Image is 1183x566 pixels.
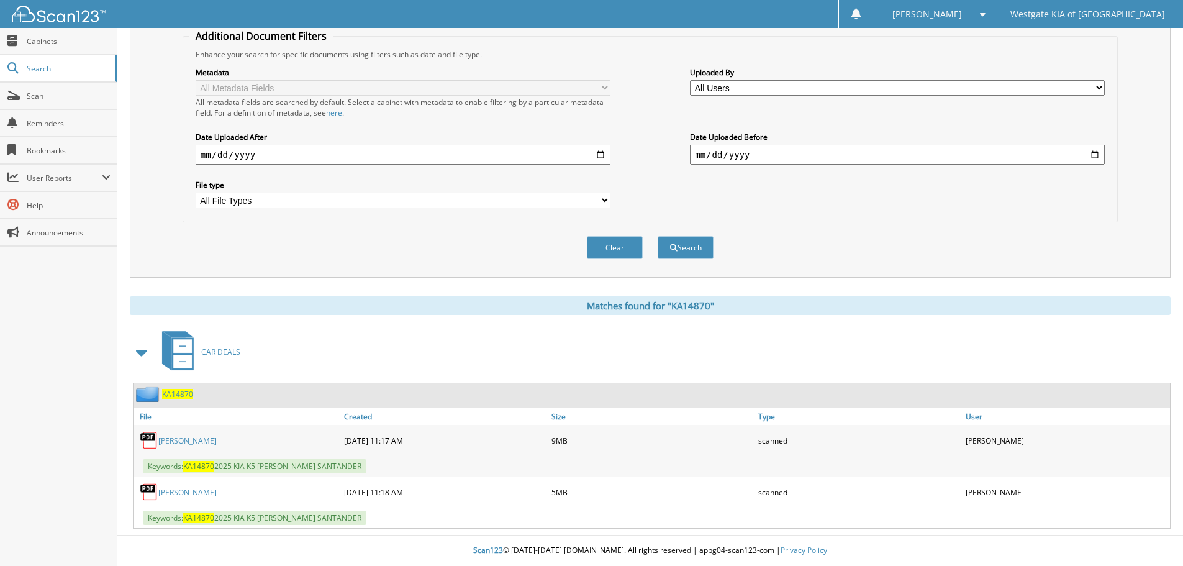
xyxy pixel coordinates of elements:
span: Bookmarks [27,145,111,156]
div: Enhance your search for specific documents using filters such as date and file type. [189,49,1111,60]
a: [PERSON_NAME] [158,487,217,498]
label: Date Uploaded After [196,132,610,142]
span: Help [27,200,111,211]
iframe: Chat Widget [1121,506,1183,566]
span: Search [27,63,109,74]
span: Keywords: 2025 KIA K5 [PERSON_NAME] SANTANDER [143,511,366,525]
a: Size [548,408,756,425]
span: Announcements [27,227,111,238]
a: here [326,107,342,118]
button: Clear [587,236,643,259]
a: Type [755,408,963,425]
a: Privacy Policy [781,545,827,555]
a: [PERSON_NAME] [158,436,217,446]
span: KA14870 [183,461,214,472]
div: [PERSON_NAME] [963,428,1170,453]
img: folder2.png [136,386,162,402]
img: PDF.png [140,431,158,450]
span: CAR DEALS [201,347,240,357]
button: Search [658,236,714,259]
div: Matches found for "KA14870" [130,296,1171,315]
div: 9MB [548,428,756,453]
a: User [963,408,1170,425]
span: Cabinets [27,36,111,47]
span: Keywords: 2025 KIA K5 [PERSON_NAME] SANTANDER [143,459,366,473]
div: scanned [755,428,963,453]
div: © [DATE]-[DATE] [DOMAIN_NAME]. All rights reserved | appg04-scan123-com | [117,536,1183,566]
label: Uploaded By [690,67,1105,78]
span: Scan123 [473,545,503,555]
img: scan123-logo-white.svg [12,6,106,22]
label: Date Uploaded Before [690,132,1105,142]
span: User Reports [27,173,102,183]
a: File [134,408,341,425]
span: KA14870 [183,513,214,523]
div: [PERSON_NAME] [963,480,1170,504]
img: PDF.png [140,483,158,501]
span: Reminders [27,118,111,129]
label: Metadata [196,67,610,78]
div: [DATE] 11:17 AM [341,428,548,453]
div: 5MB [548,480,756,504]
span: Westgate KIA of [GEOGRAPHIC_DATA] [1010,11,1165,18]
div: scanned [755,480,963,504]
span: [PERSON_NAME] [892,11,962,18]
a: KA14870 [162,389,193,399]
label: File type [196,180,610,190]
input: end [690,145,1105,165]
legend: Additional Document Filters [189,29,333,43]
div: [DATE] 11:18 AM [341,480,548,504]
div: All metadata fields are searched by default. Select a cabinet with metadata to enable filtering b... [196,97,610,118]
input: start [196,145,610,165]
span: Scan [27,91,111,101]
a: Created [341,408,548,425]
a: CAR DEALS [155,327,240,377]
